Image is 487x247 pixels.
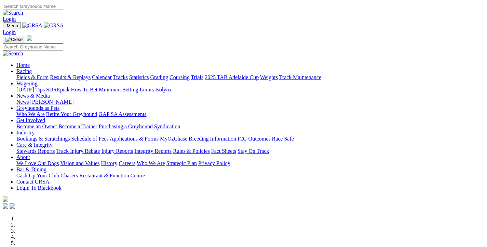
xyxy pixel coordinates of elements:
a: News & Media [16,93,50,99]
a: Syndication [154,123,180,129]
a: Tracks [113,74,128,80]
a: SUREpick [46,87,69,92]
img: logo-grsa-white.png [3,197,8,202]
a: We Love Our Dogs [16,160,59,166]
img: twitter.svg [10,203,15,209]
button: Toggle navigation [3,22,21,29]
div: Industry [16,136,484,142]
div: Care & Integrity [16,148,484,154]
a: Home [16,62,30,68]
a: Chasers Restaurant & Function Centre [60,173,145,178]
span: Menu [7,23,18,28]
a: Trials [191,74,203,80]
a: Who We Are [16,111,45,117]
div: News & Media [16,99,484,105]
a: News [16,99,29,105]
a: Integrity Reports [134,148,172,154]
a: Cash Up Your Club [16,173,59,178]
a: Racing [16,68,32,74]
a: Get Involved [16,117,45,123]
img: facebook.svg [3,203,8,209]
a: Login [3,29,16,35]
a: Contact GRSA [16,179,49,185]
a: Breeding Information [189,136,236,142]
a: Fact Sheets [211,148,236,154]
a: Coursing [170,74,190,80]
div: Bar & Dining [16,173,484,179]
a: Track Maintenance [279,74,321,80]
a: Become a Trainer [58,123,97,129]
a: Stay On Track [238,148,269,154]
img: Search [3,50,23,57]
button: Toggle navigation [3,36,25,43]
a: Schedule of Fees [71,136,108,142]
a: Bar & Dining [16,166,46,172]
img: logo-grsa-white.png [27,35,32,41]
a: Bookings & Scratchings [16,136,70,142]
div: Wagering [16,87,484,93]
img: GRSA [22,23,42,29]
a: Calendar [92,74,112,80]
a: Grading [150,74,168,80]
a: Greyhounds as Pets [16,105,59,111]
a: History [101,160,117,166]
img: Close [5,37,23,42]
a: Injury Reports [101,148,133,154]
a: Applications & Forms [110,136,159,142]
a: Login [3,16,16,22]
a: Who We Are [137,160,165,166]
a: Become an Owner [16,123,57,129]
a: [DATE] Tips [16,87,45,92]
input: Search [3,3,63,10]
a: Vision and Values [60,160,99,166]
a: Isolynx [155,87,172,92]
a: Minimum Betting Limits [99,87,154,92]
a: Race Safe [272,136,294,142]
a: MyOzChase [160,136,187,142]
a: Weights [260,74,278,80]
input: Search [3,43,63,50]
a: Fields & Form [16,74,49,80]
a: Rules & Policies [173,148,210,154]
div: Racing [16,74,484,81]
a: 2025 TAB Adelaide Cup [205,74,259,80]
a: Retire Your Greyhound [46,111,97,117]
a: Strategic Plan [166,160,197,166]
img: Search [3,10,23,16]
a: Careers [119,160,135,166]
a: Privacy Policy [198,160,230,166]
a: Track Injury Rebate [56,148,100,154]
div: Get Involved [16,123,484,130]
a: Login To Blackbook [16,185,62,191]
div: Greyhounds as Pets [16,111,484,117]
a: Results & Replays [50,74,91,80]
a: About [16,154,30,160]
a: Purchasing a Greyhound [99,123,153,129]
a: [PERSON_NAME] [30,99,73,105]
a: Stewards Reports [16,148,55,154]
div: About [16,160,484,166]
a: ICG Outcomes [238,136,270,142]
a: Statistics [129,74,149,80]
a: Care & Integrity [16,142,53,148]
a: How To Bet [71,87,98,92]
a: GAP SA Assessments [99,111,147,117]
a: Wagering [16,81,38,86]
img: GRSA [44,23,64,29]
a: Industry [16,130,35,135]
